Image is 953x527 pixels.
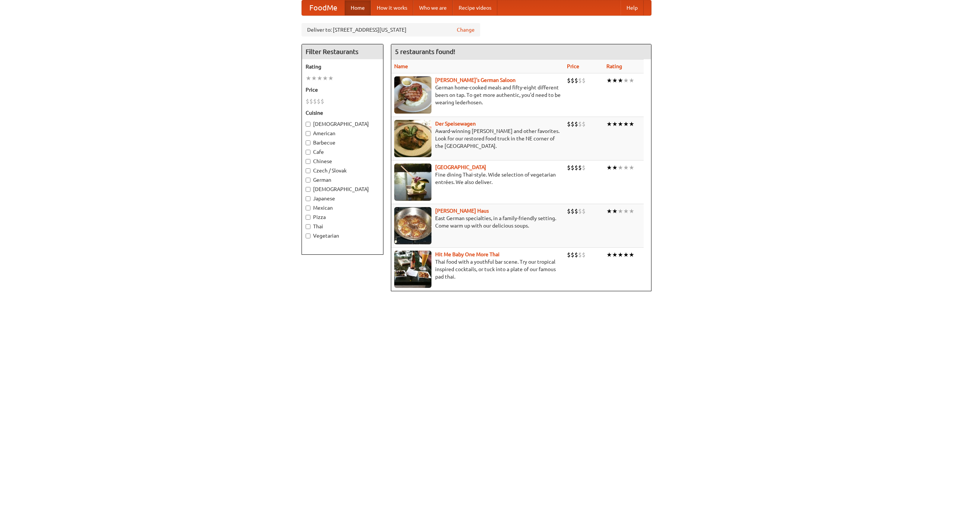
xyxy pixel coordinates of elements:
input: Cafe [306,150,310,155]
img: kohlhaus.jpg [394,207,431,244]
label: Cafe [306,148,379,156]
input: Czech / Slovak [306,168,310,173]
li: ★ [623,164,629,172]
h5: Rating [306,63,379,70]
label: [DEMOGRAPHIC_DATA] [306,120,379,128]
li: $ [306,97,309,105]
li: $ [578,76,582,85]
label: Mexican [306,204,379,212]
img: babythai.jpg [394,251,431,288]
li: ★ [311,74,317,82]
a: Help [621,0,644,15]
img: satay.jpg [394,164,431,201]
li: ★ [606,251,612,259]
li: ★ [306,74,311,82]
li: ★ [629,164,634,172]
li: ★ [618,251,623,259]
label: Chinese [306,158,379,165]
li: $ [571,251,574,259]
li: $ [582,120,586,128]
a: Price [567,63,579,69]
input: [DEMOGRAPHIC_DATA] [306,187,310,192]
li: ★ [618,120,623,128]
li: ★ [328,74,334,82]
p: East German specialties, in a family-friendly setting. Come warm up with our delicious soups. [394,215,561,229]
li: ★ [618,207,623,215]
li: ★ [606,120,612,128]
input: Pizza [306,215,310,220]
a: Name [394,63,408,69]
li: ★ [629,120,634,128]
li: ★ [612,207,618,215]
a: Recipe videos [453,0,497,15]
li: $ [567,164,571,172]
li: $ [574,76,578,85]
a: Hit Me Baby One More Thai [435,251,500,257]
li: ★ [612,120,618,128]
li: $ [571,164,574,172]
a: [GEOGRAPHIC_DATA] [435,164,486,170]
input: American [306,131,310,136]
li: $ [567,207,571,215]
li: $ [574,164,578,172]
a: Der Speisewagen [435,121,476,127]
input: Thai [306,224,310,229]
li: $ [578,207,582,215]
label: Japanese [306,195,379,202]
h5: Cuisine [306,109,379,117]
li: $ [571,207,574,215]
li: $ [582,164,586,172]
li: $ [574,207,578,215]
h5: Price [306,86,379,93]
label: German [306,176,379,184]
li: ★ [629,76,634,85]
li: $ [313,97,317,105]
p: Award-winning [PERSON_NAME] and other favorites. Look for our restored food truck in the NE corne... [394,127,561,150]
img: esthers.jpg [394,76,431,114]
a: [PERSON_NAME]'s German Saloon [435,77,516,83]
b: [PERSON_NAME] Haus [435,208,489,214]
li: ★ [623,76,629,85]
h4: Filter Restaurants [302,44,383,59]
li: ★ [606,164,612,172]
li: ★ [606,207,612,215]
li: ★ [623,120,629,128]
li: $ [309,97,313,105]
ng-pluralize: 5 restaurants found! [395,48,455,55]
input: German [306,178,310,182]
li: $ [578,251,582,259]
li: ★ [612,251,618,259]
input: Japanese [306,196,310,201]
label: Barbecue [306,139,379,146]
a: Who we are [413,0,453,15]
label: Thai [306,223,379,230]
a: Rating [606,63,622,69]
li: $ [578,120,582,128]
li: $ [574,251,578,259]
li: ★ [322,74,328,82]
li: $ [567,76,571,85]
li: $ [582,207,586,215]
li: ★ [623,207,629,215]
a: How it works [371,0,413,15]
label: Vegetarian [306,232,379,239]
input: [DEMOGRAPHIC_DATA] [306,122,310,127]
label: Czech / Slovak [306,167,379,174]
li: $ [582,76,586,85]
a: Change [457,26,475,34]
li: $ [578,164,582,172]
li: $ [582,251,586,259]
label: Pizza [306,213,379,221]
li: ★ [612,164,618,172]
li: ★ [317,74,322,82]
li: $ [317,97,321,105]
div: Deliver to: [STREET_ADDRESS][US_STATE] [302,23,480,36]
a: FoodMe [302,0,345,15]
li: $ [574,120,578,128]
label: American [306,130,379,137]
p: German home-cooked meals and fifty-eight different beers on tap. To get more authentic, you'd nee... [394,84,561,106]
li: $ [571,76,574,85]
